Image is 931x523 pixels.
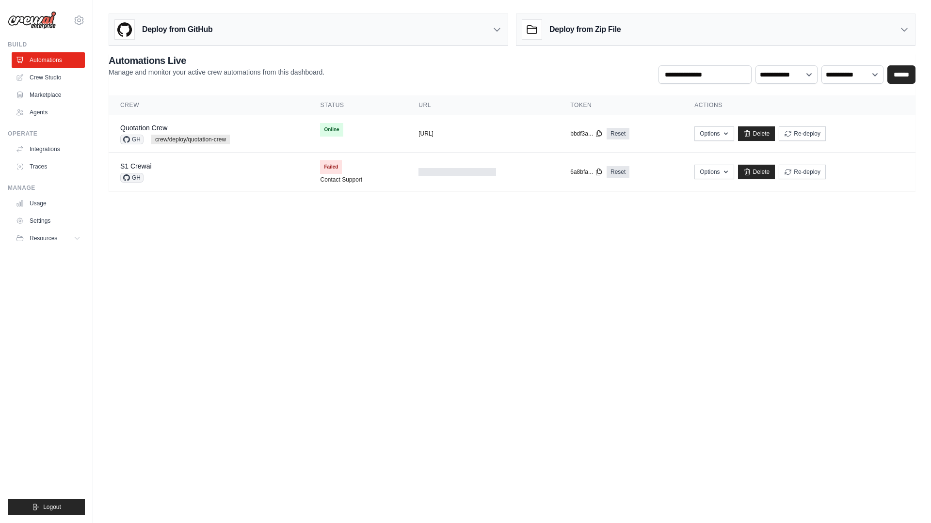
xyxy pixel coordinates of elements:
[779,126,826,141] button: Re-deploy
[779,165,826,179] button: Re-deploy
[12,231,85,246] button: Resources
[12,52,85,68] a: Automations
[12,87,85,103] a: Marketplace
[142,24,212,35] h3: Deploy from GitHub
[115,20,134,39] img: GitHub Logo
[308,95,407,115] th: Status
[8,130,85,138] div: Operate
[12,213,85,229] a: Settings
[120,135,144,144] span: GH
[120,162,152,170] a: S1 Crewai
[109,54,324,67] h2: Automations Live
[12,196,85,211] a: Usage
[320,123,343,137] span: Online
[8,41,85,48] div: Build
[570,168,603,176] button: 6a8bfa...
[738,126,775,141] a: Delete
[607,128,629,139] a: Reset
[12,159,85,174] a: Traces
[12,70,85,85] a: Crew Studio
[683,95,915,115] th: Actions
[320,176,362,184] a: Contact Support
[109,95,308,115] th: Crew
[8,499,85,515] button: Logout
[549,24,621,35] h3: Deploy from Zip File
[607,166,629,178] a: Reset
[120,173,144,183] span: GH
[109,67,324,77] p: Manage and monitor your active crew automations from this dashboard.
[559,95,683,115] th: Token
[320,160,342,174] span: Failed
[8,11,56,30] img: Logo
[694,165,734,179] button: Options
[12,105,85,120] a: Agents
[694,126,734,141] button: Options
[151,135,230,144] span: crew/deploy/quotation-crew
[407,95,559,115] th: URL
[12,141,85,157] a: Integrations
[30,234,57,242] span: Resources
[738,165,775,179] a: Delete
[570,130,603,138] button: bbdf3a...
[120,124,167,132] a: Quotation Crew
[8,184,85,192] div: Manage
[43,503,61,511] span: Logout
